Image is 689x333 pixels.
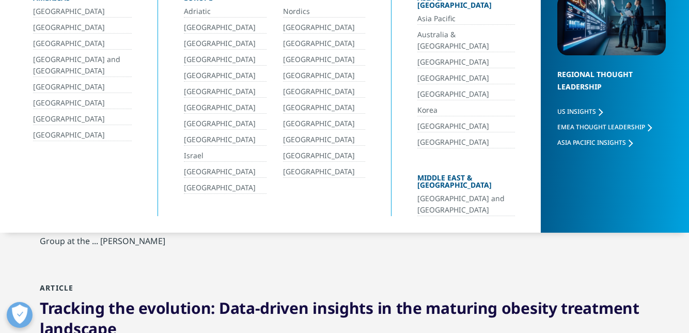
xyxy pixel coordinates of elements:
a: [GEOGRAPHIC_DATA] [417,72,514,84]
a: Asia Pacific Insights [557,138,633,147]
a: Korea [417,104,514,116]
a: [GEOGRAPHIC_DATA] [283,102,366,114]
a: Adriatic [184,6,267,18]
span: US Insights [557,107,596,116]
a: [GEOGRAPHIC_DATA] [184,134,267,146]
a: [GEOGRAPHIC_DATA] [283,166,366,178]
a: [GEOGRAPHIC_DATA] [33,6,132,18]
a: [GEOGRAPHIC_DATA] [33,129,132,141]
a: EMEA Thought Leadership [557,123,652,131]
a: [GEOGRAPHIC_DATA] [33,38,132,50]
a: [GEOGRAPHIC_DATA] [283,134,366,146]
span: Article [40,283,73,293]
a: [GEOGRAPHIC_DATA] [283,54,366,66]
a: [GEOGRAPHIC_DATA] [283,70,366,82]
a: Israel [184,150,267,162]
a: [GEOGRAPHIC_DATA] [184,54,267,66]
a: US Insights [557,107,603,116]
a: Australia & [GEOGRAPHIC_DATA] [417,29,514,52]
a: [GEOGRAPHIC_DATA] [184,182,267,194]
a: Nordics [283,6,366,18]
a: [GEOGRAPHIC_DATA] [417,137,514,148]
a: [GEOGRAPHIC_DATA] [184,118,267,130]
a: [GEOGRAPHIC_DATA] and [GEOGRAPHIC_DATA] [33,54,132,77]
a: [GEOGRAPHIC_DATA] [184,86,267,98]
a: [GEOGRAPHIC_DATA] [33,22,132,34]
a: [GEOGRAPHIC_DATA] [184,166,267,178]
span: Asia Pacific Insights [557,138,626,147]
a: [GEOGRAPHIC_DATA] [184,22,267,34]
a: [GEOGRAPHIC_DATA] [417,120,514,132]
a: [GEOGRAPHIC_DATA] [283,38,366,50]
a: [GEOGRAPHIC_DATA] [283,118,366,130]
a: [GEOGRAPHIC_DATA] [184,102,267,114]
a: [GEOGRAPHIC_DATA] [184,70,267,82]
a: [GEOGRAPHIC_DATA] and [GEOGRAPHIC_DATA] [417,193,514,216]
a: [GEOGRAPHIC_DATA] [33,113,132,125]
a: [GEOGRAPHIC_DATA] [33,97,132,109]
a: [GEOGRAPHIC_DATA] [283,22,366,34]
div: From Clinical Trial Financial Management and Safety, to Site Operations, Patient, and ... Site Ma... [40,218,649,254]
a: [GEOGRAPHIC_DATA] [283,86,366,98]
a: [GEOGRAPHIC_DATA] [33,81,132,93]
a: [GEOGRAPHIC_DATA] [184,38,267,50]
button: Abrir preferencias [7,302,33,328]
span: EMEA Thought Leadership [557,123,645,131]
a: Asia Pacific [417,13,514,25]
div: Middle East & [GEOGRAPHIC_DATA] [417,174,514,193]
div: Regional Thought Leadership [557,68,666,106]
a: [GEOGRAPHIC_DATA] [417,88,514,100]
a: [GEOGRAPHIC_DATA] [417,56,514,68]
a: [GEOGRAPHIC_DATA] [283,150,366,162]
